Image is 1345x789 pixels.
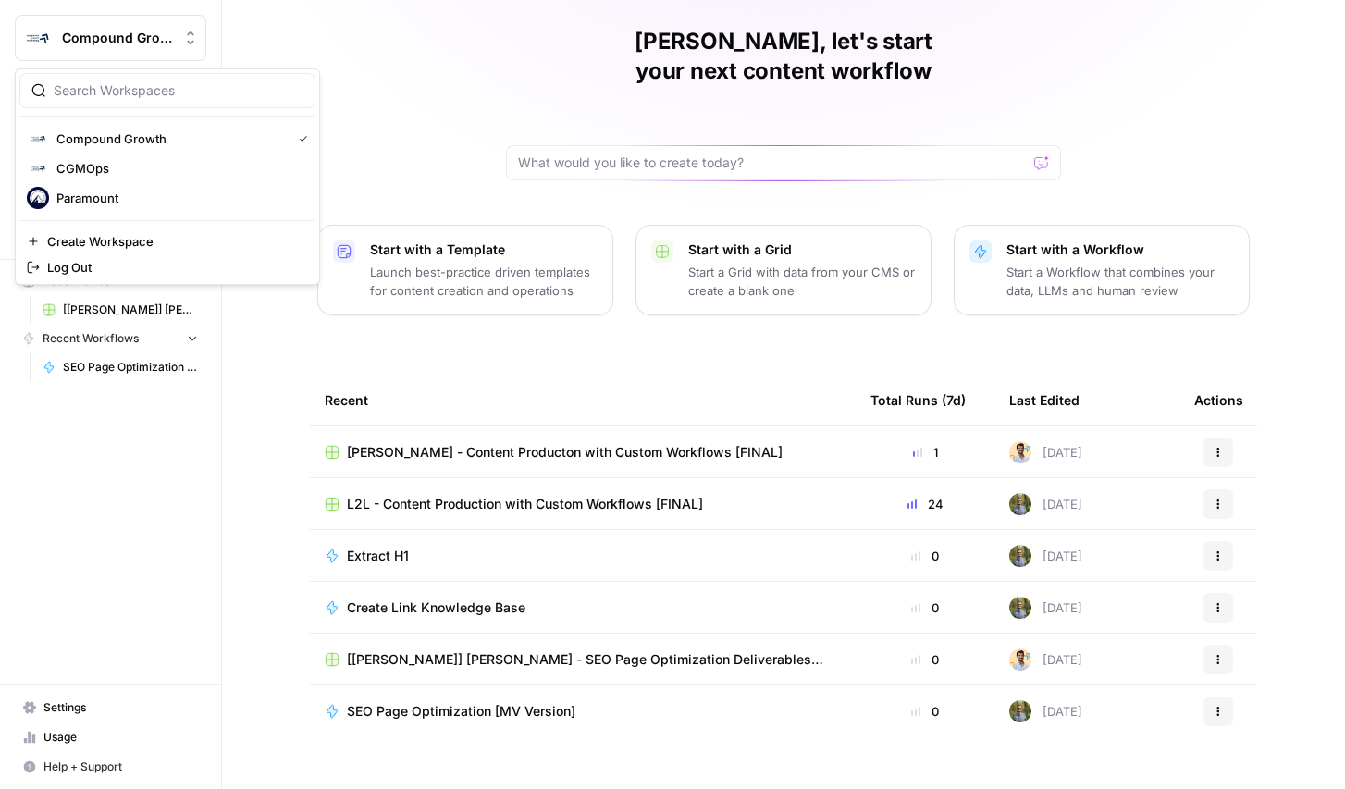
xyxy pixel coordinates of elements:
[325,547,841,565] a: Extract H1
[62,29,174,47] span: Compound Growth
[870,702,980,721] div: 0
[15,15,206,61] button: Workspace: Compound Growth
[325,650,841,669] a: [[PERSON_NAME]] [PERSON_NAME] - SEO Page Optimization Deliverables [FINAL]
[506,27,1061,86] h1: [PERSON_NAME], let's start your next content workflow
[15,693,206,722] a: Settings
[1006,263,1234,300] p: Start a Workflow that combines your data, LLMs and human review
[43,758,198,775] span: Help + Support
[15,68,320,285] div: Workspace: Compound Growth
[325,702,841,721] a: SEO Page Optimization [MV Version]
[870,443,980,462] div: 1
[870,495,980,513] div: 24
[325,443,841,462] a: [PERSON_NAME] - Content Producton with Custom Workflows [FINAL]
[19,254,315,280] a: Log Out
[1009,597,1031,619] img: ir1ty8mf6kvc1hjjoy03u9yxuew8
[34,295,206,325] a: [[PERSON_NAME]] [PERSON_NAME] - SEO Page Optimization Deliverables [FINAL]
[27,157,49,179] img: CGMOps Logo
[54,81,303,100] input: Search Workspaces
[347,443,783,462] span: [PERSON_NAME] - Content Producton with Custom Workflows [FINAL]
[21,21,55,55] img: Compound Growth Logo
[954,225,1250,315] button: Start with a WorkflowStart a Workflow that combines your data, LLMs and human review
[1009,493,1031,515] img: ir1ty8mf6kvc1hjjoy03u9yxuew8
[1009,493,1082,515] div: [DATE]
[347,547,409,565] span: Extract H1
[870,598,980,617] div: 0
[1009,545,1082,567] div: [DATE]
[688,240,916,259] p: Start with a Grid
[15,325,206,352] button: Recent Workflows
[1194,375,1243,425] div: Actions
[15,752,206,782] button: Help + Support
[43,330,139,347] span: Recent Workflows
[47,232,301,251] span: Create Workspace
[56,129,284,148] span: Compound Growth
[1009,700,1031,722] img: ir1ty8mf6kvc1hjjoy03u9yxuew8
[27,187,49,209] img: Paramount Logo
[870,375,966,425] div: Total Runs (7d)
[325,598,841,617] a: Create Link Knowledge Base
[370,240,598,259] p: Start with a Template
[19,228,315,254] a: Create Workspace
[56,159,301,178] span: CGMOps
[347,598,525,617] span: Create Link Knowledge Base
[34,352,206,382] a: SEO Page Optimization [MV Version]
[27,128,49,150] img: Compound Growth Logo
[15,722,206,752] a: Usage
[56,189,301,207] span: Paramount
[347,650,841,669] span: [[PERSON_NAME]] [PERSON_NAME] - SEO Page Optimization Deliverables [FINAL]
[1009,441,1031,463] img: lbvmmv95rfn6fxquksmlpnk8be0v
[63,359,198,376] span: SEO Page Optimization [MV Version]
[1009,648,1082,671] div: [DATE]
[43,699,198,716] span: Settings
[1009,648,1031,671] img: lbvmmv95rfn6fxquksmlpnk8be0v
[47,258,301,277] span: Log Out
[518,154,1027,172] input: What would you like to create today?
[370,263,598,300] p: Launch best-practice driven templates for content creation and operations
[43,729,198,746] span: Usage
[347,495,703,513] span: L2L - Content Production with Custom Workflows [FINAL]
[63,302,198,318] span: [[PERSON_NAME]] [PERSON_NAME] - SEO Page Optimization Deliverables [FINAL]
[325,495,841,513] a: L2L - Content Production with Custom Workflows [FINAL]
[1009,597,1082,619] div: [DATE]
[870,650,980,669] div: 0
[870,547,980,565] div: 0
[1006,240,1234,259] p: Start with a Workflow
[347,702,575,721] span: SEO Page Optimization [MV Version]
[635,225,932,315] button: Start with a GridStart a Grid with data from your CMS or create a blank one
[317,225,613,315] button: Start with a TemplateLaunch best-practice driven templates for content creation and operations
[1009,545,1031,567] img: ir1ty8mf6kvc1hjjoy03u9yxuew8
[688,263,916,300] p: Start a Grid with data from your CMS or create a blank one
[325,375,841,425] div: Recent
[1009,441,1082,463] div: [DATE]
[1009,375,1080,425] div: Last Edited
[1009,700,1082,722] div: [DATE]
